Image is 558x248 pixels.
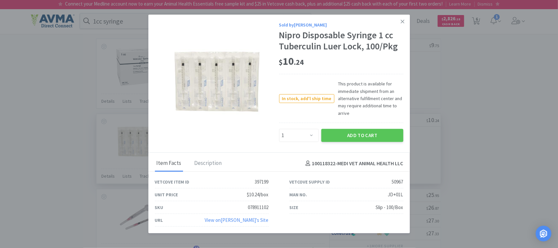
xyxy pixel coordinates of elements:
span: In stock, add'l ship time [279,94,334,102]
div: Slip - 100/Box [376,204,403,211]
span: 10 [279,54,304,67]
button: Add to Cart [321,129,403,142]
span: This product is available for immediate shipment from an alternative fulfillment center and may r... [334,80,403,117]
div: URL [155,217,163,224]
div: Size [290,204,298,211]
span: . 24 [294,57,304,66]
div: Item Facts [155,155,183,172]
div: Sold by [PERSON_NAME] [279,21,403,28]
a: View on[PERSON_NAME]'s Site [205,217,269,223]
div: JD+01L [388,191,403,199]
img: feb4200c2c5a4615899b9ee802153eac_50967.jpeg [175,39,260,124]
div: 078911102 [248,204,269,211]
div: $10.24/box [247,191,269,199]
div: Vetcove Supply ID [290,178,330,186]
div: Unit Price [155,191,178,198]
div: Man No. [290,191,307,198]
div: 50967 [392,178,403,186]
div: 397199 [255,178,269,186]
div: Open Intercom Messenger [536,226,551,241]
div: Description [193,155,224,172]
div: Vetcove Item ID [155,178,190,186]
div: Nipro Disposable Syringe 1 cc Tuberculin Luer Lock, 100/Pkg [279,30,403,52]
span: $ [279,57,283,66]
div: SKU [155,204,163,211]
h4: 100118322 - MEDI VET ANIMAL HEALTH LLC [303,159,403,168]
